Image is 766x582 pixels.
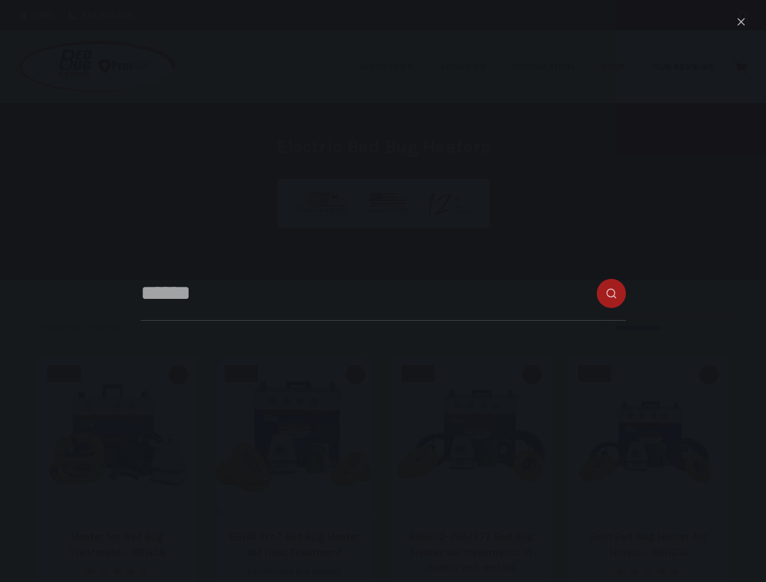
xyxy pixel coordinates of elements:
a: BBHD Pro7 Bed Bug Heater for Heat Treatment [215,356,374,515]
button: Search [739,11,748,20]
a: Best Bed Bug Heater for Hotels – BBHD12 [590,530,707,558]
span: SALE [224,365,258,382]
div: Rated 5.00 out of 5 [616,566,680,575]
select: Shop order [605,316,728,341]
a: BBHD12-265/277 Bed Bug Heater for treatments in hotels and motels [392,356,551,515]
button: Quick view toggle [522,365,542,384]
a: Heater for Bed Bug Treatment - BBHD8 [38,356,197,515]
a: Shop [594,30,645,103]
a: Electric Bed Bug Heaters [247,567,342,576]
a: Our Reviews [645,30,722,103]
span: SALE [578,365,611,382]
img: Prevsol/Bed Bug Heat Doctor [18,40,177,94]
a: About Us [432,30,505,103]
button: Quick view toggle [699,365,719,384]
div: Rated 4.67 out of 5 [85,566,150,575]
h1: Electric Bed Bug Heaters [156,133,611,161]
a: Information [505,30,594,103]
span: SALE [401,365,435,382]
button: Quick view toggle [346,365,365,384]
a: BBHD12-265/277 Bed Bug Heater for treatments in hotels and motels [409,530,534,574]
span: SALE [47,365,81,382]
button: Open LiveChat chat widget [10,5,46,41]
p: Showing all 10 results [38,323,124,333]
nav: Primary [352,30,722,103]
a: BBHD Pro7 Bed Bug Heater for Heat Treatment [229,530,360,558]
button: Quick view toggle [169,365,188,384]
a: Industries [352,30,432,103]
a: Heater for Bed Bug Treatment – BBHD8 [69,530,166,558]
a: Best Bed Bug Heater for Hotels - BBHD12 [569,356,728,515]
